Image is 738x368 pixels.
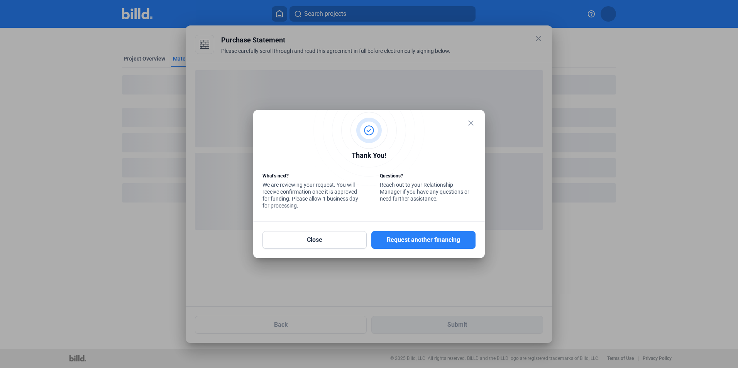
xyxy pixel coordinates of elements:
[262,172,358,211] div: We are reviewing your request. You will receive confirmation once it is approved for funding. Ple...
[380,172,476,181] div: Questions?
[262,231,367,249] button: Close
[466,118,476,128] mat-icon: close
[262,150,476,163] div: Thank You!
[380,172,476,204] div: Reach out to your Relationship Manager if you have any questions or need further assistance.
[371,231,476,249] button: Request another financing
[262,172,358,181] div: What’s next?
